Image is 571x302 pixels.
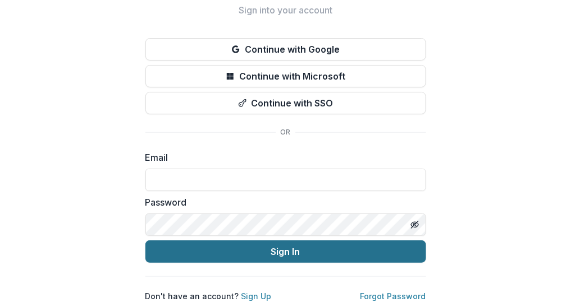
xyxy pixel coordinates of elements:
[145,290,272,302] p: Don't have an account?
[360,291,426,301] a: Forgot Password
[145,92,426,114] button: Continue with SSO
[145,196,419,209] label: Password
[145,38,426,61] button: Continue with Google
[406,216,424,234] button: Toggle password visibility
[145,65,426,87] button: Continue with Microsoft
[241,291,272,301] a: Sign Up
[145,240,426,263] button: Sign In
[145,151,419,164] label: Email
[145,5,426,16] h2: Sign into your account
